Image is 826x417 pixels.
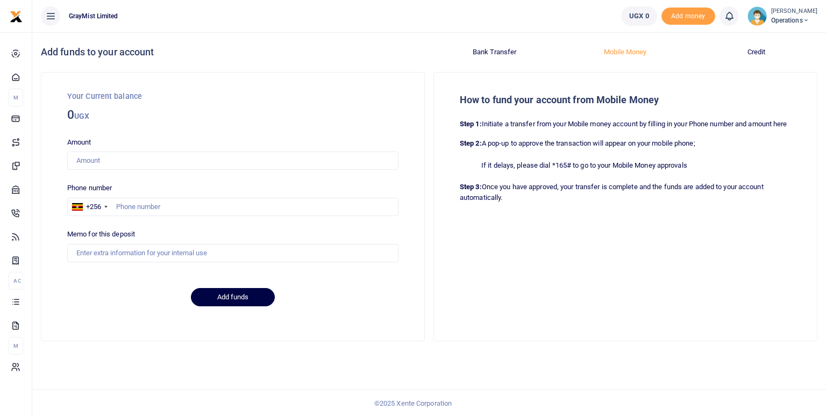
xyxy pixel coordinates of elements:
small: UGX [74,112,89,120]
strong: Step 3: [460,183,482,191]
li: Toup your wallet [661,8,715,25]
li: Ac [9,272,23,290]
h5: How to fund your account from Mobile Money [460,94,791,106]
button: Bank Transfer [436,44,553,61]
span: Operations [771,16,817,25]
label: Phone number [67,183,112,193]
img: logo-small [10,10,23,23]
div: Uganda: +256 [68,198,111,215]
h3: 0 [67,107,398,124]
div: +256 [86,202,101,212]
input: Amount [67,152,398,170]
a: UGX 0 [621,6,657,26]
p: Initiate a transfer from your Mobile money account by filling in your Phone number and amount here [460,119,791,130]
small: Your Current balance [67,92,142,100]
a: Add money [661,11,715,19]
button: Credit [697,44,815,61]
span: Add money [661,8,715,25]
li: M [9,337,23,355]
li: M [9,89,23,106]
input: Enter extra information for your internal use [67,244,398,262]
a: profile-user [PERSON_NAME] Operations [747,6,817,26]
button: Add funds [191,288,275,306]
strong: Step 1: [460,120,482,128]
label: Memo for this deposit [67,229,135,240]
label: Amount [67,137,91,148]
h4: Add funds to your account [41,46,425,58]
li: Wallet ballance [617,6,661,26]
input: Phone number [67,198,398,216]
span: UGX 0 [629,11,649,21]
button: Mobile Money [566,44,684,61]
img: profile-user [747,6,767,26]
span: If it delays, please dial *165# to go to your Mobile Money approvals [473,158,791,173]
p: A pop-up to approve the transaction will appear on your mobile phone; [460,138,791,149]
span: GrayMist Limited [65,11,123,21]
a: logo-small logo-large logo-large [10,12,23,20]
small: [PERSON_NAME] [771,7,817,16]
p: Once you have approved, your transfer is complete and the funds are added to your account automat... [460,182,791,204]
strong: Step 2: [460,139,482,147]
